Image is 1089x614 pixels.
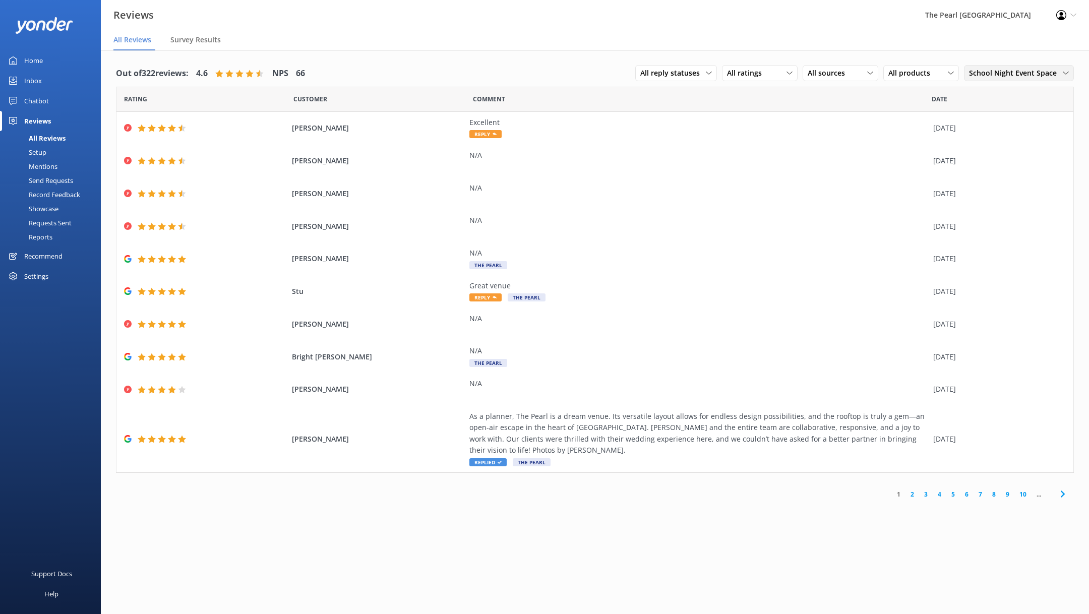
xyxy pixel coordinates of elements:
[24,50,43,71] div: Home
[6,216,101,230] a: Requests Sent
[933,434,1061,445] div: [DATE]
[6,131,101,145] a: All Reviews
[933,319,1061,330] div: [DATE]
[933,253,1061,264] div: [DATE]
[6,173,73,188] div: Send Requests
[933,122,1061,134] div: [DATE]
[508,293,546,301] span: The Pearl
[933,384,1061,395] div: [DATE]
[1001,489,1014,499] a: 9
[196,67,208,80] h4: 4.6
[6,145,101,159] a: Setup
[292,319,465,330] span: [PERSON_NAME]
[469,345,928,356] div: N/A
[6,188,101,202] a: Record Feedback
[469,182,928,194] div: N/A
[946,489,960,499] a: 5
[974,489,987,499] a: 7
[469,215,928,226] div: N/A
[469,117,928,128] div: Excellent
[6,202,101,216] a: Showcase
[469,359,507,367] span: The Pearl
[292,221,465,232] span: [PERSON_NAME]
[24,246,63,266] div: Recommend
[933,188,1061,199] div: [DATE]
[919,489,933,499] a: 3
[933,286,1061,297] div: [DATE]
[933,489,946,499] a: 4
[933,221,1061,232] div: [DATE]
[469,378,928,389] div: N/A
[469,458,507,466] span: Replied
[640,68,706,79] span: All reply statuses
[987,489,1001,499] a: 8
[124,94,147,104] span: Date
[1032,489,1046,499] span: ...
[6,145,46,159] div: Setup
[24,71,42,91] div: Inbox
[24,111,51,131] div: Reviews
[113,7,154,23] h3: Reviews
[296,67,305,80] h4: 66
[892,489,905,499] a: 1
[905,489,919,499] a: 2
[6,188,80,202] div: Record Feedback
[292,384,465,395] span: [PERSON_NAME]
[473,94,505,104] span: Question
[6,230,52,244] div: Reports
[888,68,936,79] span: All products
[116,67,189,80] h4: Out of 322 reviews:
[44,584,58,604] div: Help
[932,94,947,104] span: Date
[933,351,1061,362] div: [DATE]
[170,35,221,45] span: Survey Results
[469,261,507,269] span: The Pearl
[31,564,72,584] div: Support Docs
[292,253,465,264] span: [PERSON_NAME]
[6,230,101,244] a: Reports
[6,131,66,145] div: All Reviews
[6,159,101,173] a: Mentions
[469,130,502,138] span: Reply
[292,155,465,166] span: [PERSON_NAME]
[24,91,49,111] div: Chatbot
[933,155,1061,166] div: [DATE]
[808,68,851,79] span: All sources
[6,159,57,173] div: Mentions
[513,458,551,466] span: The Pearl
[960,489,974,499] a: 6
[1014,489,1032,499] a: 10
[969,68,1063,79] span: School Night Event Space
[292,286,465,297] span: Stu
[292,351,465,362] span: Bright [PERSON_NAME]
[113,35,151,45] span: All Reviews
[292,122,465,134] span: [PERSON_NAME]
[6,216,72,230] div: Requests Sent
[24,266,48,286] div: Settings
[469,411,928,456] div: As a planner, The Pearl is a dream venue. Its versatile layout allows for endless design possibil...
[469,280,928,291] div: Great venue
[469,293,502,301] span: Reply
[469,313,928,324] div: N/A
[6,173,101,188] a: Send Requests
[293,94,327,104] span: Date
[469,248,928,259] div: N/A
[292,188,465,199] span: [PERSON_NAME]
[15,17,73,34] img: yonder-white-logo.png
[6,202,58,216] div: Showcase
[727,68,768,79] span: All ratings
[469,150,928,161] div: N/A
[272,67,288,80] h4: NPS
[292,434,465,445] span: [PERSON_NAME]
